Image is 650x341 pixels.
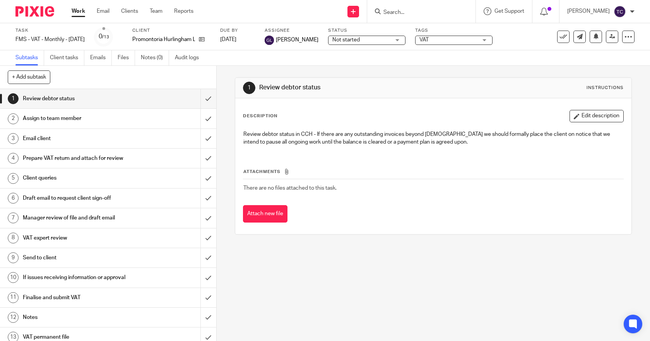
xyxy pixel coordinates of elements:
[23,212,136,224] h1: Manager review of file and draft email
[265,27,318,34] label: Assignee
[328,27,405,34] label: Status
[150,7,162,15] a: Team
[23,133,136,144] h1: Email client
[243,130,624,146] p: Review debtor status in CCH - If there are any outstanding invoices beyond [DEMOGRAPHIC_DATA] we ...
[8,312,19,323] div: 12
[567,7,610,15] p: [PERSON_NAME]
[23,153,136,164] h1: Prepare VAT return and attach for review
[570,110,624,122] button: Edit description
[99,32,109,41] div: 0
[220,27,255,34] label: Due by
[243,113,277,119] p: Description
[102,35,109,39] small: /13
[72,7,85,15] a: Work
[415,27,493,34] label: Tags
[494,9,524,14] span: Get Support
[8,252,19,263] div: 9
[8,212,19,223] div: 7
[90,50,112,65] a: Emails
[587,85,624,91] div: Instructions
[141,50,169,65] a: Notes (0)
[243,205,287,223] button: Attach new file
[383,9,452,16] input: Search
[332,37,360,43] span: Not started
[8,93,19,104] div: 1
[23,292,136,303] h1: Finalise and submit VAT
[23,252,136,264] h1: Send to client
[118,50,135,65] a: Files
[132,36,195,43] p: Promontoria Hurlingham Ltd
[15,50,44,65] a: Subtasks
[15,36,85,43] div: FMS - VAT - Monthly - July 2025
[8,133,19,144] div: 3
[8,292,19,303] div: 11
[8,70,50,84] button: + Add subtask
[121,7,138,15] a: Clients
[243,185,337,191] span: There are no files attached to this task.
[23,232,136,244] h1: VAT expert review
[23,272,136,283] h1: If issues receiving information or approval
[23,312,136,323] h1: Notes
[8,173,19,184] div: 5
[97,7,109,15] a: Email
[8,272,19,283] div: 10
[276,36,318,44] span: [PERSON_NAME]
[23,192,136,204] h1: Draft email to request client sign-off
[8,113,19,124] div: 2
[15,27,85,34] label: Task
[265,36,274,45] img: svg%3E
[15,6,54,17] img: Pixie
[8,193,19,204] div: 6
[23,93,136,105] h1: Review debtor status
[614,5,626,18] img: svg%3E
[220,37,236,42] span: [DATE]
[174,7,193,15] a: Reports
[8,233,19,243] div: 8
[175,50,205,65] a: Audit logs
[243,82,255,94] div: 1
[15,36,85,43] div: FMS - VAT - Monthly - [DATE]
[132,27,210,34] label: Client
[259,84,450,92] h1: Review debtor status
[8,153,19,164] div: 4
[23,172,136,184] h1: Client queries
[23,113,136,124] h1: Assign to team member
[50,50,84,65] a: Client tasks
[243,170,281,174] span: Attachments
[419,37,429,43] span: VAT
